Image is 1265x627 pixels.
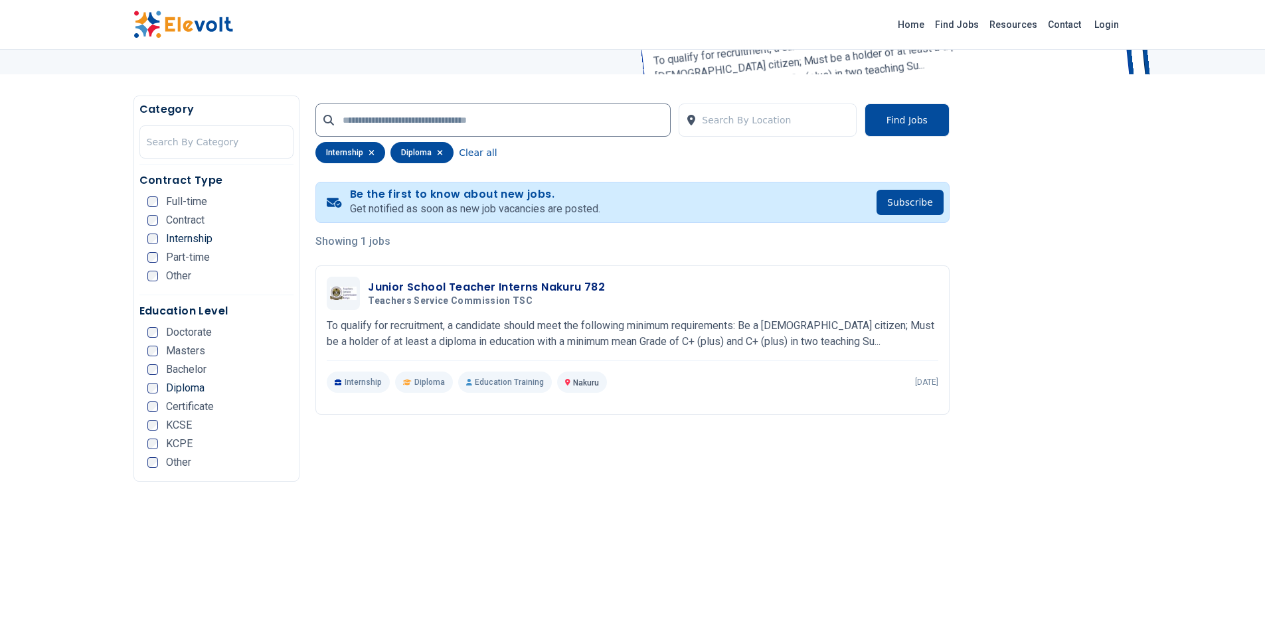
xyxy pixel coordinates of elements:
a: Resources [984,14,1043,35]
span: Contract [166,215,205,226]
img: Teachers Service Commission TSC [330,287,357,299]
span: Diploma [414,377,445,387]
div: diploma [390,142,454,163]
h3: Junior School Teacher Interns Nakuru 782 [368,279,605,295]
input: Contract [147,215,158,226]
span: Other [166,457,191,468]
button: Clear all [459,142,497,163]
input: Masters [147,346,158,356]
span: Diploma [166,383,205,393]
input: KCSE [147,420,158,431]
span: Doctorate [166,327,212,338]
h5: Category [139,102,294,117]
p: To qualify for recruitment, a candidate should meet the following minimum requirements: Be a [DEM... [327,318,938,350]
span: Internship [166,234,212,244]
span: Nakuru [573,378,599,387]
span: Other [166,271,191,281]
div: internship [315,142,385,163]
input: KCPE [147,439,158,449]
input: Certificate [147,401,158,412]
span: Certificate [166,401,214,412]
a: Login [1086,11,1127,38]
button: Subscribe [877,190,944,215]
p: [DATE] [915,377,938,387]
span: Teachers Service Commission TSC [368,295,533,307]
p: Showing 1 jobs [315,234,950,249]
a: Teachers Service Commission TSCJunior School Teacher Interns Nakuru 782Teachers Service Commissio... [327,277,938,393]
iframe: Chat Widget [1199,563,1265,627]
span: Bachelor [166,364,207,375]
input: Doctorate [147,327,158,338]
input: Internship [147,234,158,244]
img: Elevolt [133,11,233,38]
h5: Education Level [139,303,294,319]
a: Contact [1043,14,1086,35]
input: Part-time [147,252,158,263]
iframe: Advertisement [966,149,1132,547]
span: KCSE [166,420,192,431]
input: Bachelor [147,364,158,375]
p: Education Training [458,372,552,393]
p: Get notified as soon as new job vacancies are posted. [350,201,600,217]
span: Part-time [166,252,210,263]
span: Masters [166,346,205,356]
p: Internship [327,372,390,393]
button: Find Jobs [865,104,950,137]
input: Full-time [147,196,158,207]
span: KCPE [166,439,193,449]
a: Home [892,14,930,35]
h5: Contract Type [139,173,294,188]
a: Find Jobs [930,14,984,35]
input: Diploma [147,383,158,393]
input: Other [147,271,158,281]
h4: Be the first to know about new jobs. [350,188,600,201]
span: Full-time [166,196,207,207]
input: Other [147,457,158,468]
